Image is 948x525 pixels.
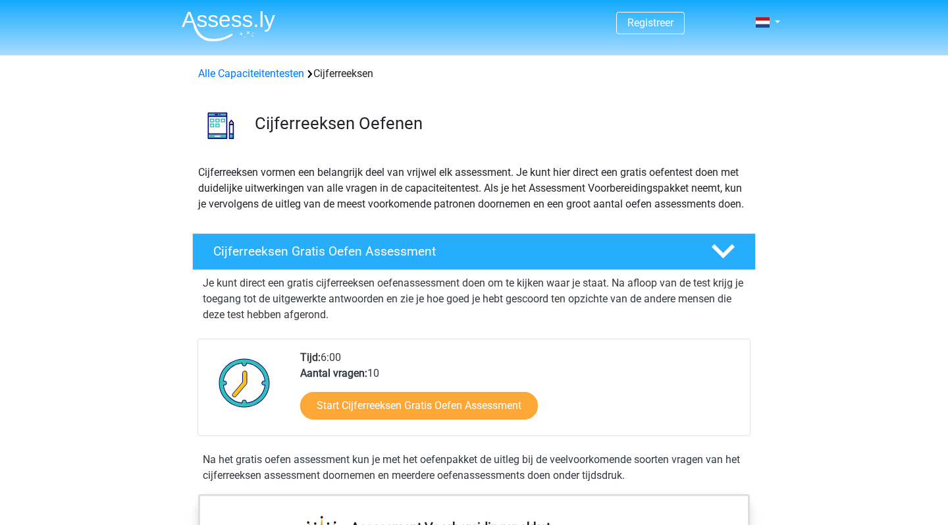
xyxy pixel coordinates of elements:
div: 6:00 10 [290,350,749,435]
img: Klok [211,350,278,416]
a: Start Cijferreeksen Gratis Oefen Assessment [300,392,538,420]
h3: Cijferreeksen Oefenen [255,113,745,134]
img: Assessly [182,11,275,41]
b: Aantal vragen: [300,367,367,379]
p: Je kunt direct een gratis cijferreeksen oefenassessment doen om te kijken waar je staat. Na afloo... [203,275,745,323]
h4: Cijferreeksen Gratis Oefen Assessment [213,244,690,259]
a: Registreer [627,16,673,29]
img: cijferreeksen [193,97,249,153]
div: Cijferreeksen [193,66,755,82]
div: Na het gratis oefen assessment kun je met het oefenpakket de uitleg bij de veelvoorkomende soorte... [197,452,750,484]
a: Cijferreeksen Gratis Oefen Assessment [187,233,761,270]
a: Alle Capaciteitentesten [198,67,304,80]
b: Tijd: [300,351,321,364]
p: Cijferreeksen vormen een belangrijk deel van vrijwel elk assessment. Je kunt hier direct een grat... [198,165,750,212]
